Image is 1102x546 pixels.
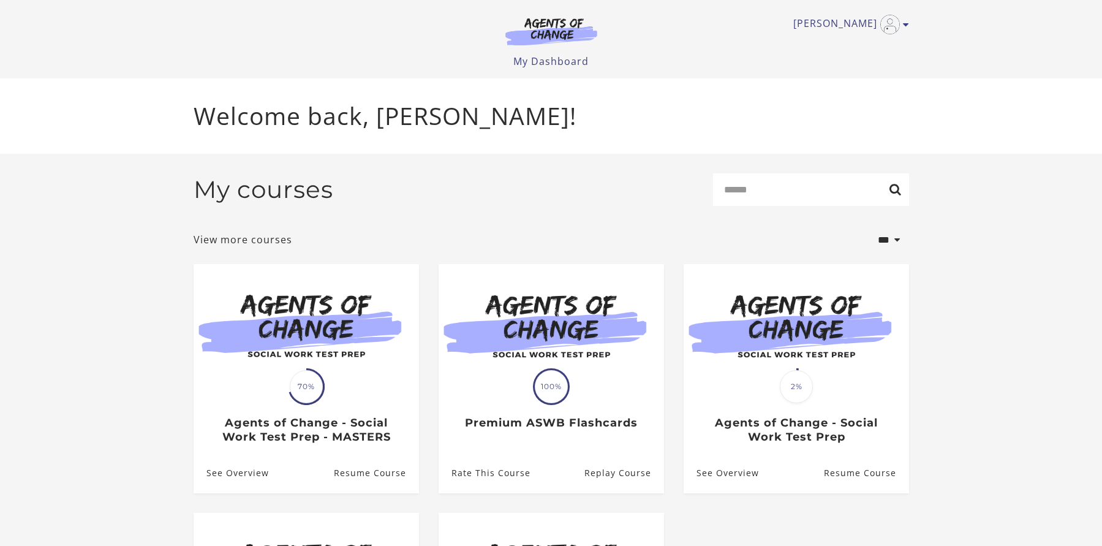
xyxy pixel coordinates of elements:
[333,453,418,493] a: Agents of Change - Social Work Test Prep - MASTERS: Resume Course
[823,453,908,493] a: Agents of Change - Social Work Test Prep: Resume Course
[439,453,530,493] a: Premium ASWB Flashcards: Rate This Course
[451,416,651,430] h3: Premium ASWB Flashcards
[696,416,896,444] h3: Agents of Change - Social Work Test Prep
[793,15,903,34] a: Toggle menu
[493,17,610,45] img: Agents of Change Logo
[194,98,909,134] p: Welcome back, [PERSON_NAME]!
[194,453,269,493] a: Agents of Change - Social Work Test Prep - MASTERS: See Overview
[290,370,323,403] span: 70%
[780,370,813,403] span: 2%
[194,232,292,247] a: View more courses
[684,453,759,493] a: Agents of Change - Social Work Test Prep: See Overview
[194,175,333,204] h2: My courses
[584,453,663,493] a: Premium ASWB Flashcards: Resume Course
[535,370,568,403] span: 100%
[206,416,406,444] h3: Agents of Change - Social Work Test Prep - MASTERS
[513,55,589,68] a: My Dashboard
